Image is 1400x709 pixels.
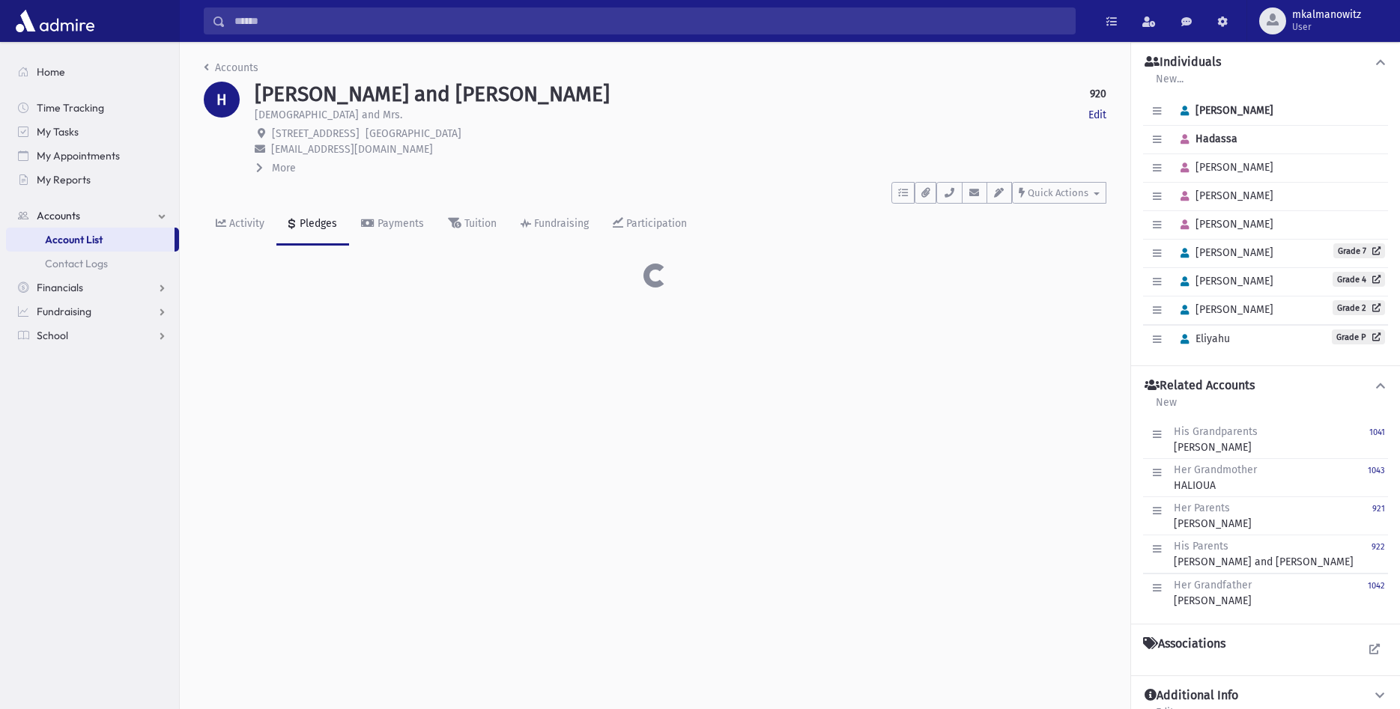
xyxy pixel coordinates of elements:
span: Time Tracking [37,101,104,115]
small: 1041 [1369,427,1385,437]
a: Accounts [204,61,258,74]
a: Grade 2 [1333,300,1385,315]
h1: [PERSON_NAME] and [PERSON_NAME] [255,82,610,107]
a: Tuition [436,204,509,246]
img: AdmirePro [12,6,98,36]
span: Her Parents [1174,502,1230,514]
a: 1041 [1369,424,1385,455]
span: Fundraising [37,305,91,318]
a: My Appointments [6,144,179,168]
span: mkalmanowitz [1292,9,1361,21]
div: [PERSON_NAME] and [PERSON_NAME] [1174,538,1354,570]
a: Edit [1088,107,1106,123]
h4: Related Accounts [1145,378,1255,394]
nav: breadcrumb [204,60,258,82]
span: [STREET_ADDRESS] [272,127,360,140]
span: Hadassa [1174,133,1237,145]
a: 1042 [1368,577,1385,609]
span: School [37,329,68,342]
a: New... [1155,70,1184,97]
span: [PERSON_NAME] [1174,246,1273,259]
span: His Parents [1174,540,1228,553]
a: Grade 7 [1333,243,1385,258]
span: User [1292,21,1361,33]
div: Participation [623,217,687,230]
a: 1043 [1368,462,1385,493]
strong: 920 [1090,86,1106,102]
a: 922 [1372,538,1385,570]
small: 1043 [1368,466,1385,475]
div: [PERSON_NAME] [1174,424,1258,455]
a: Time Tracking [6,96,179,120]
a: Grade P [1332,329,1385,344]
a: Payments [349,204,436,246]
span: [PERSON_NAME] [1174,161,1273,174]
a: Pledges [276,204,349,246]
a: Activity [204,204,276,246]
button: Related Accounts [1143,378,1388,394]
a: 921 [1372,500,1385,532]
a: Account List [6,228,175,252]
h4: Associations [1143,636,1225,651]
span: Contact Logs [45,257,108,270]
div: [PERSON_NAME] [1174,500,1252,532]
span: Quick Actions [1028,187,1088,198]
a: Accounts [6,204,179,228]
a: My Reports [6,168,179,192]
a: Financials [6,276,179,299]
span: Her Grandfather [1174,579,1252,591]
span: My Tasks [37,125,79,139]
span: His Grandparents [1174,425,1258,438]
span: My Appointments [37,149,120,162]
button: More [255,160,297,176]
span: Her Grandmother [1174,463,1257,476]
div: H [204,82,240,118]
div: Tuition [461,217,497,230]
div: Fundraising [531,217,589,230]
span: [PERSON_NAME] [1174,189,1273,202]
small: 921 [1372,504,1385,514]
a: My Tasks [6,120,179,144]
small: 1042 [1368,581,1385,591]
a: Contact Logs [6,252,179,276]
a: Grade 4 [1333,272,1385,287]
div: Payments [375,217,424,230]
span: More [272,162,296,174]
p: [DEMOGRAPHIC_DATA] and Mrs. [255,107,402,123]
span: Home [37,65,65,79]
a: Fundraising [509,204,601,246]
button: Individuals [1143,55,1388,70]
span: [PERSON_NAME] [1174,218,1273,231]
span: [EMAIL_ADDRESS][DOMAIN_NAME] [271,143,433,156]
div: Activity [226,217,264,230]
span: Accounts [37,209,80,222]
h4: Individuals [1145,55,1221,70]
input: Search [225,7,1075,34]
button: Quick Actions [1012,182,1106,204]
button: Additional Info [1143,688,1388,704]
small: 922 [1372,542,1385,552]
a: Participation [601,204,699,246]
span: Eliyahu [1174,332,1230,345]
span: [GEOGRAPHIC_DATA] [366,127,461,140]
a: Home [6,60,179,84]
span: [PERSON_NAME] [1174,303,1273,316]
span: My Reports [37,173,91,186]
div: [PERSON_NAME] [1174,577,1252,609]
div: HALIOUA [1174,462,1257,493]
span: Financials [37,281,83,294]
span: Account List [45,233,103,246]
span: [PERSON_NAME] [1174,275,1273,287]
a: New [1155,394,1178,421]
h4: Additional Info [1145,688,1238,704]
a: School [6,323,179,347]
span: [PERSON_NAME] [1174,104,1273,117]
div: Pledges [297,217,337,230]
a: Fundraising [6,299,179,323]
